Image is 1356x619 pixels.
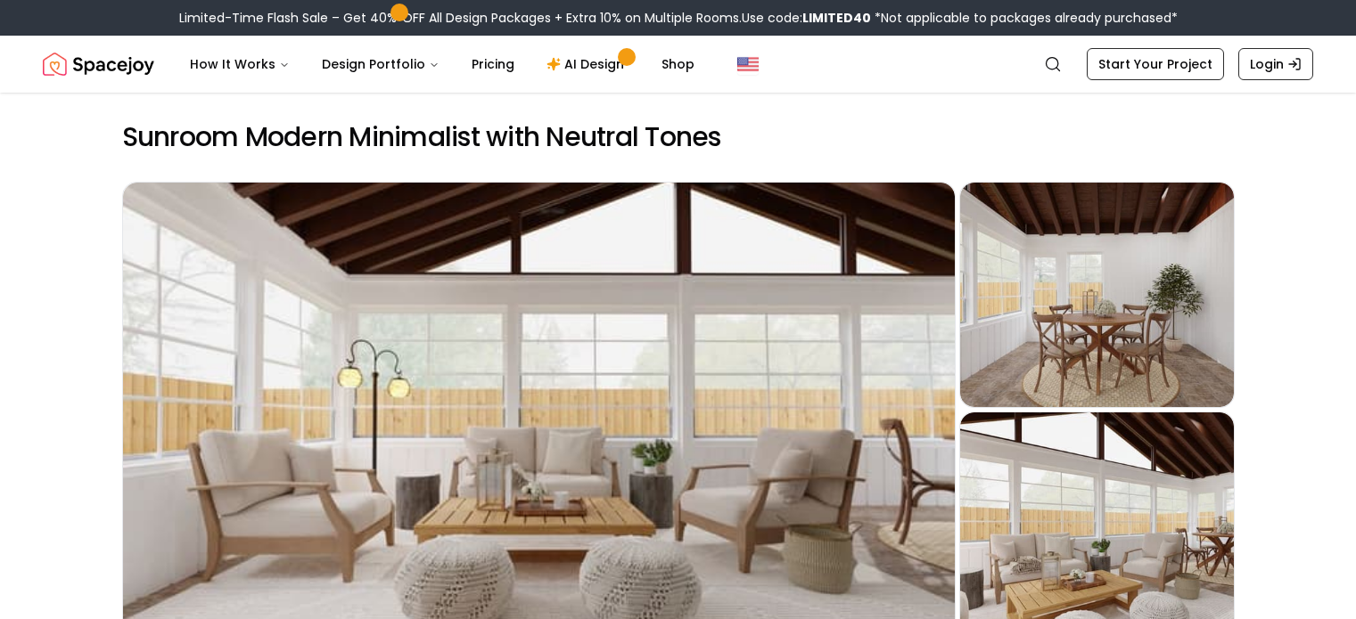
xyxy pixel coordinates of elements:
[1238,48,1313,80] a: Login
[176,46,709,82] nav: Main
[179,9,1178,27] div: Limited-Time Flash Sale – Get 40% OFF All Design Packages + Extra 10% on Multiple Rooms.
[43,46,154,82] img: Spacejoy Logo
[532,46,644,82] a: AI Design
[43,46,154,82] a: Spacejoy
[1087,48,1224,80] a: Start Your Project
[43,36,1313,93] nav: Global
[308,46,454,82] button: Design Portfolio
[647,46,709,82] a: Shop
[871,9,1178,27] span: *Not applicable to packages already purchased*
[457,46,529,82] a: Pricing
[802,9,871,27] b: LIMITED40
[176,46,304,82] button: How It Works
[122,121,1235,153] h2: Sunroom Modern Minimalist with Neutral Tones
[742,9,871,27] span: Use code:
[737,53,759,75] img: United States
